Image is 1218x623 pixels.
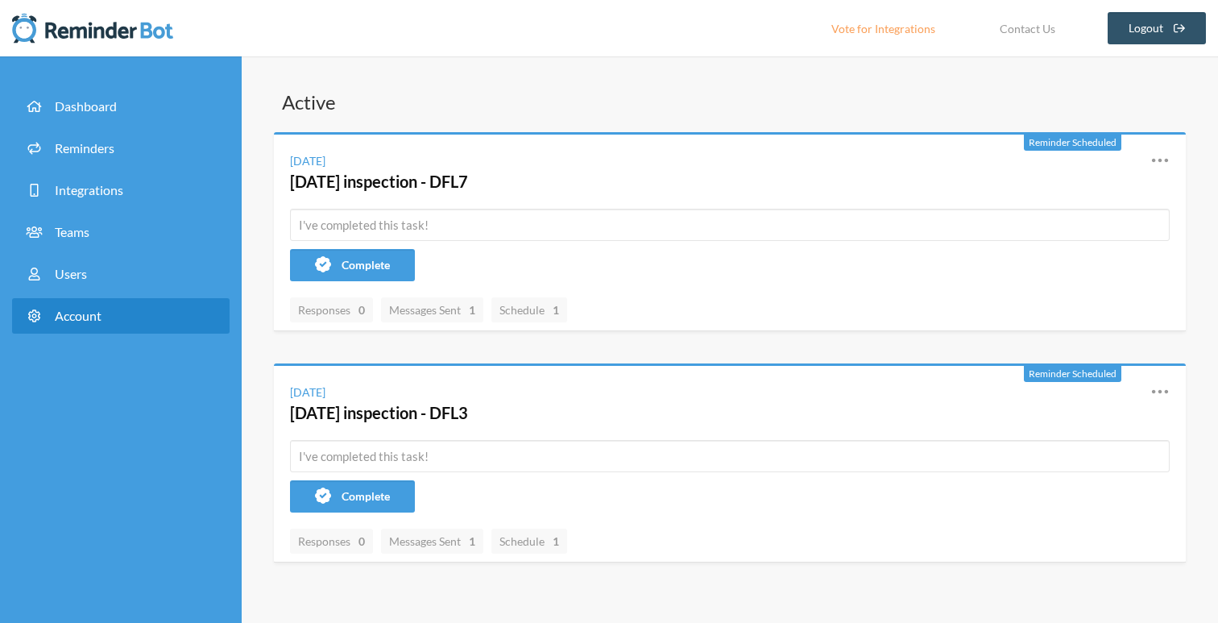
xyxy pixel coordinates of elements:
a: Responses0 [290,297,373,322]
a: [DATE] inspection - DFL7 [290,172,468,191]
span: Messages Sent [389,534,475,548]
img: Reminder Bot [12,12,173,44]
a: Account [12,298,230,334]
span: Integrations [55,182,123,197]
a: Vote for Integrations [811,12,955,44]
div: [DATE] [290,384,325,401]
span: Account [55,308,101,323]
a: Dashboard [12,89,230,124]
a: Schedule1 [491,297,567,322]
span: Users [55,266,87,281]
a: Responses0 [290,529,373,554]
a: [DATE] inspection - DFL3 [290,403,468,422]
span: Complete [342,258,390,272]
a: Teams [12,214,230,250]
input: I've completed this task! [290,209,1170,241]
a: Logout [1108,12,1207,44]
span: Schedule [499,534,559,548]
h3: Active [274,89,1186,116]
strong: 0 [358,301,365,318]
strong: 1 [469,533,475,550]
a: Contact Us [980,12,1075,44]
strong: 0 [358,533,365,550]
span: Schedule [499,303,559,317]
a: Integrations [12,172,230,208]
span: Complete [342,489,390,503]
strong: 1 [553,301,559,318]
span: Responses [298,534,365,548]
a: Schedule1 [491,529,567,554]
strong: 1 [553,533,559,550]
input: I've completed this task! [290,440,1170,472]
span: Reminder Scheduled [1029,368,1116,380]
span: Teams [55,224,89,239]
span: Responses [298,303,365,317]
button: Complete [290,480,415,513]
span: Messages Sent [389,303,475,317]
button: Complete [290,249,415,281]
span: Reminder Scheduled [1029,136,1116,148]
a: Reminders [12,131,230,166]
a: Messages Sent1 [381,529,483,554]
span: Dashboard [55,98,117,114]
div: [DATE] [290,152,325,169]
span: Reminders [55,140,114,156]
a: Users [12,256,230,292]
a: Messages Sent1 [381,297,483,322]
strong: 1 [469,301,475,318]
